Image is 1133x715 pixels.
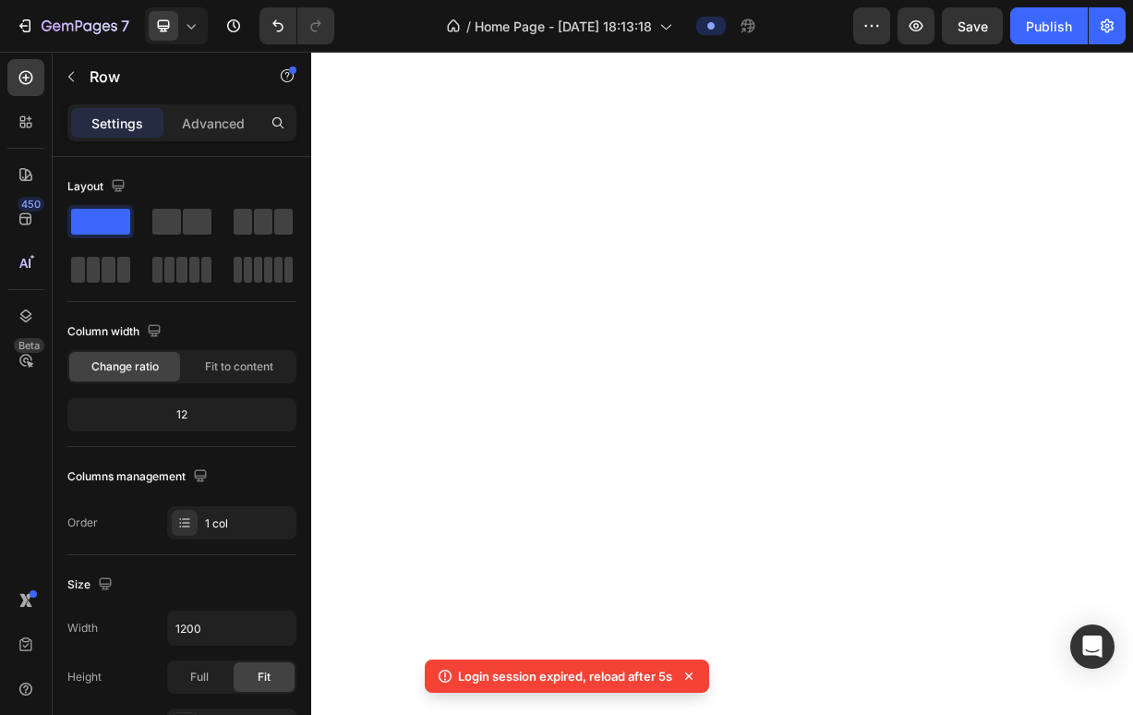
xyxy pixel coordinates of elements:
div: 1 col [205,515,292,532]
button: Save [942,7,1003,44]
div: Layout [67,175,129,200]
p: Login session expired, reload after 5s [458,667,672,685]
span: Fit to content [205,358,273,375]
div: 450 [18,197,44,212]
div: 12 [71,402,293,428]
div: Order [67,515,98,531]
span: Change ratio [91,358,159,375]
div: Beta [14,338,44,353]
span: Home Page - [DATE] 18:13:18 [475,17,652,36]
span: Fit [258,669,271,685]
button: Publish [1010,7,1088,44]
iframe: Design area [311,52,1133,715]
p: Row [90,66,247,88]
div: Undo/Redo [259,7,334,44]
p: Advanced [182,114,245,133]
span: Full [190,669,209,685]
input: Auto [168,612,295,645]
div: Column width [67,320,165,345]
span: / [466,17,471,36]
div: Open Intercom Messenger [1070,624,1115,669]
button: 7 [7,7,138,44]
div: Size [67,573,116,598]
div: Publish [1026,17,1072,36]
p: 7 [121,15,129,37]
div: Width [67,620,98,636]
div: Height [67,669,102,685]
span: Save [958,18,988,34]
div: Columns management [67,465,211,490]
p: Settings [91,114,143,133]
